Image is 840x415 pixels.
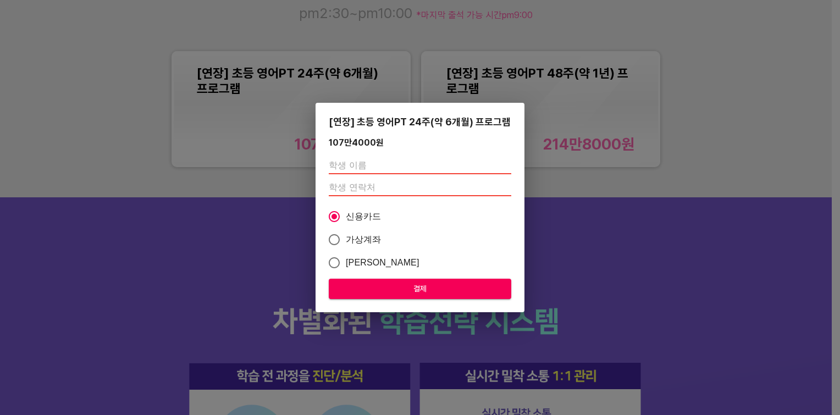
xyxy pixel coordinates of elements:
[329,157,511,174] input: 학생 이름
[346,256,419,269] span: [PERSON_NAME]
[346,233,382,246] span: 가상계좌
[338,282,502,296] span: 결제
[329,179,511,196] input: 학생 연락처
[346,210,382,223] span: 신용카드
[329,116,511,128] div: [연장] 초등 영어PT 24주(약 6개월) 프로그램
[329,137,384,148] div: 107만4000 원
[329,279,511,299] button: 결제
